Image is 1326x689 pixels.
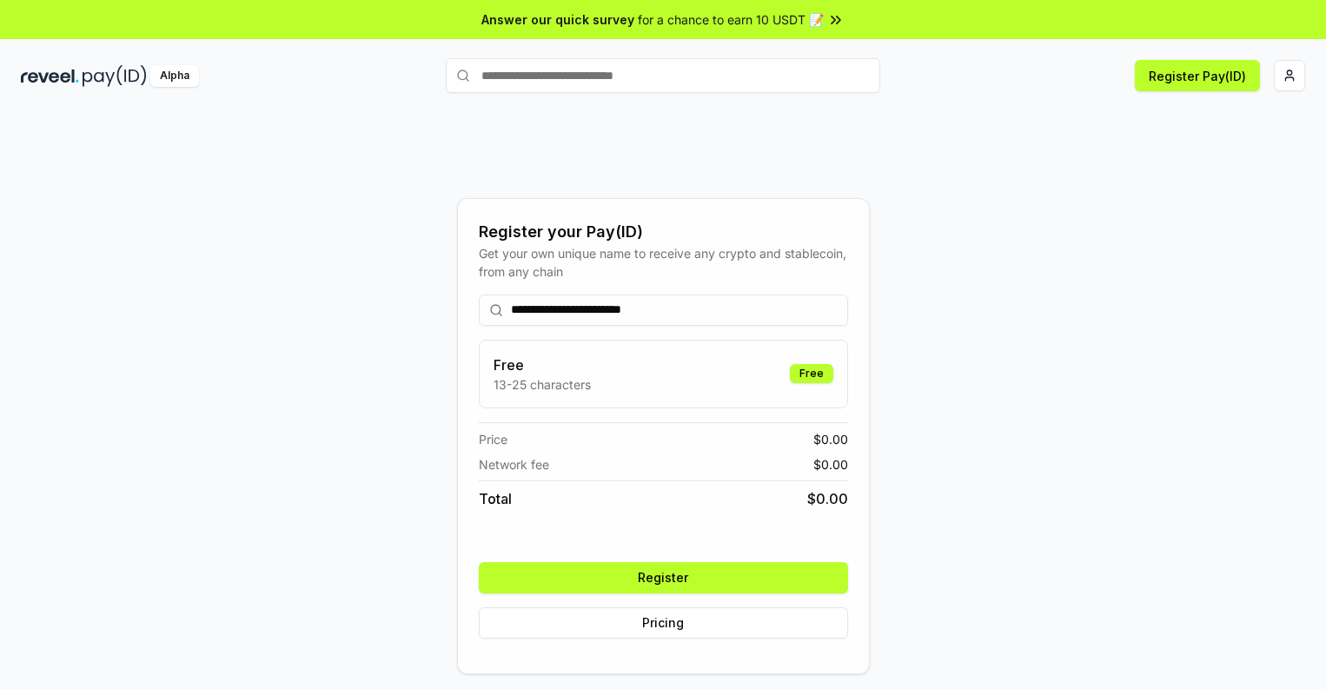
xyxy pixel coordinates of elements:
[813,430,848,448] span: $ 0.00
[790,364,833,383] div: Free
[1135,60,1260,91] button: Register Pay(ID)
[479,220,848,244] div: Register your Pay(ID)
[83,65,147,87] img: pay_id
[479,488,512,509] span: Total
[479,607,848,639] button: Pricing
[813,455,848,474] span: $ 0.00
[150,65,199,87] div: Alpha
[481,10,634,29] span: Answer our quick survey
[479,455,549,474] span: Network fee
[479,244,848,281] div: Get your own unique name to receive any crypto and stablecoin, from any chain
[479,430,507,448] span: Price
[479,562,848,593] button: Register
[807,488,848,509] span: $ 0.00
[494,375,591,394] p: 13-25 characters
[638,10,824,29] span: for a chance to earn 10 USDT 📝
[21,65,79,87] img: reveel_dark
[494,354,591,375] h3: Free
